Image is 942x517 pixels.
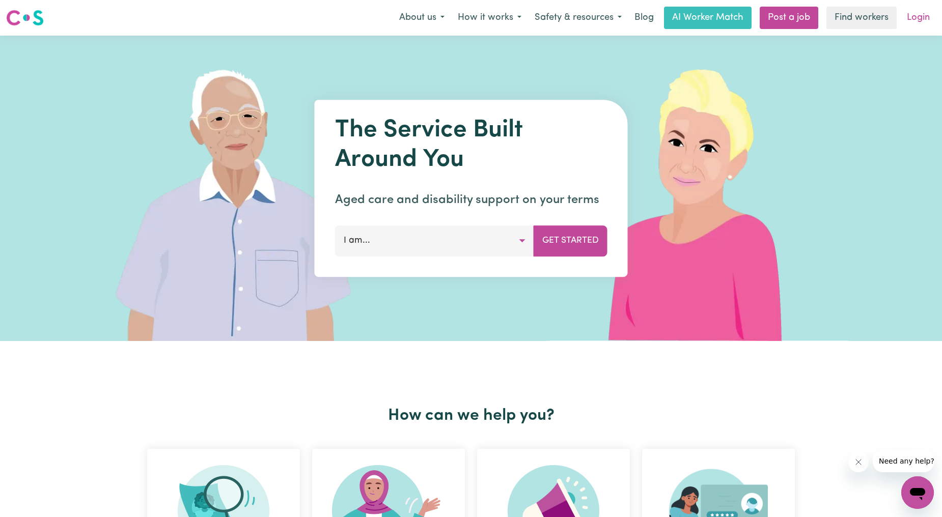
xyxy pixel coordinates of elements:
[6,6,44,30] a: Careseekers logo
[528,7,628,28] button: Safety & resources
[760,7,818,29] a: Post a job
[873,450,934,472] iframe: Message from company
[6,9,44,27] img: Careseekers logo
[451,7,528,28] button: How it works
[6,7,62,15] span: Need any help?
[393,7,451,28] button: About us
[848,452,869,472] iframe: Close message
[826,7,897,29] a: Find workers
[664,7,752,29] a: AI Worker Match
[901,476,934,509] iframe: Button to launch messaging window
[335,225,534,256] button: I am...
[335,191,607,209] p: Aged care and disability support on your terms
[141,406,801,425] h2: How can we help you?
[534,225,607,256] button: Get Started
[901,7,936,29] a: Login
[628,7,660,29] a: Blog
[335,116,607,175] h1: The Service Built Around You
